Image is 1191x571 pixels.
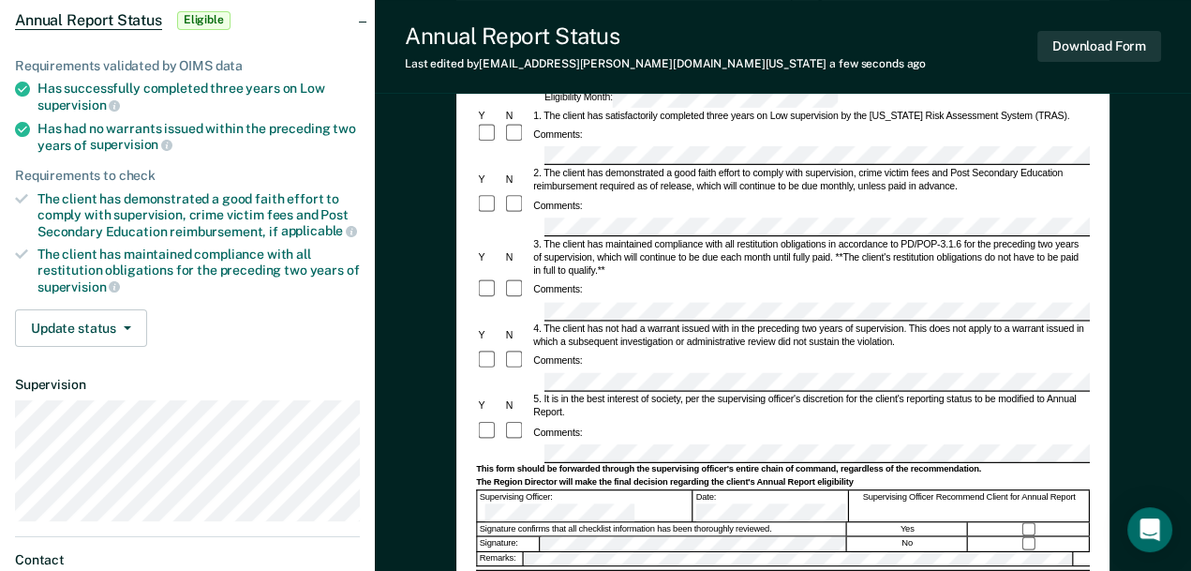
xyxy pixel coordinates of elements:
div: The Region Director will make the final decision regarding the client's Annual Report eligibility [476,477,1090,488]
div: Comments: [531,354,585,368]
div: Comments: [531,283,585,296]
div: Y [476,173,503,187]
div: This form should be forwarded through the supervising officer's entire chain of command, regardle... [476,464,1090,475]
div: Y [476,251,503,264]
div: The client has maintained compliance with all restitution obligations for the preceding two years of [37,247,360,294]
div: N [504,329,531,342]
div: Supervising Officer Recommend Client for Annual Report [850,490,1090,521]
span: a few seconds ago [829,57,926,70]
div: N [504,399,531,413]
button: Update status [15,309,147,347]
div: Date: [693,490,848,521]
div: Comments: [531,128,585,141]
div: Requirements to check [15,168,360,184]
span: supervision [37,98,120,113]
div: N [504,251,531,264]
span: supervision [37,279,120,294]
div: Y [476,399,503,413]
dt: Contact [15,552,360,568]
div: Supervising Officer: [477,490,692,521]
span: applicable [281,223,357,238]
div: Has had no warrants issued within the preceding two years of [37,121,360,153]
div: 3. The client has maintained compliance with all restitution obligations in accordance to PD/POP-... [531,238,1090,278]
span: Annual Report Status [15,11,162,30]
div: 1. The client has satisfactorily completed three years on Low supervision by the [US_STATE] Risk ... [531,109,1090,122]
span: supervision [90,137,172,152]
div: N [504,173,531,187]
div: 2. The client has demonstrated a good faith effort to comply with supervision, crime victim fees ... [531,167,1090,193]
div: Remarks: [477,552,524,565]
div: No [847,537,968,550]
div: Comments: [531,199,585,212]
dt: Supervision [15,377,360,393]
div: Last edited by [EMAIL_ADDRESS][PERSON_NAME][DOMAIN_NAME][US_STATE] [405,57,926,70]
div: Y [476,109,503,122]
span: Eligible [177,11,231,30]
div: Open Intercom Messenger [1127,507,1172,552]
div: 4. The client has not had a warrant issued with in the preceding two years of supervision. This d... [531,323,1090,349]
div: Signature: [477,537,540,550]
div: Requirements validated by OIMS data [15,58,360,74]
button: Download Form [1037,31,1161,62]
div: Comments: [531,426,585,439]
div: Eligibility Month: [543,89,841,107]
div: 5. It is in the best interest of society, per the supervising officer's discretion for the client... [531,393,1090,419]
div: Annual Report Status [405,23,926,50]
div: Has successfully completed three years on Low [37,81,360,113]
div: Signature confirms that all checklist information has been thoroughly reviewed. [477,523,846,536]
div: Yes [847,523,968,536]
div: The client has demonstrated a good faith effort to comply with supervision, crime victim fees and... [37,191,360,239]
div: Y [476,329,503,342]
div: N [504,109,531,122]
